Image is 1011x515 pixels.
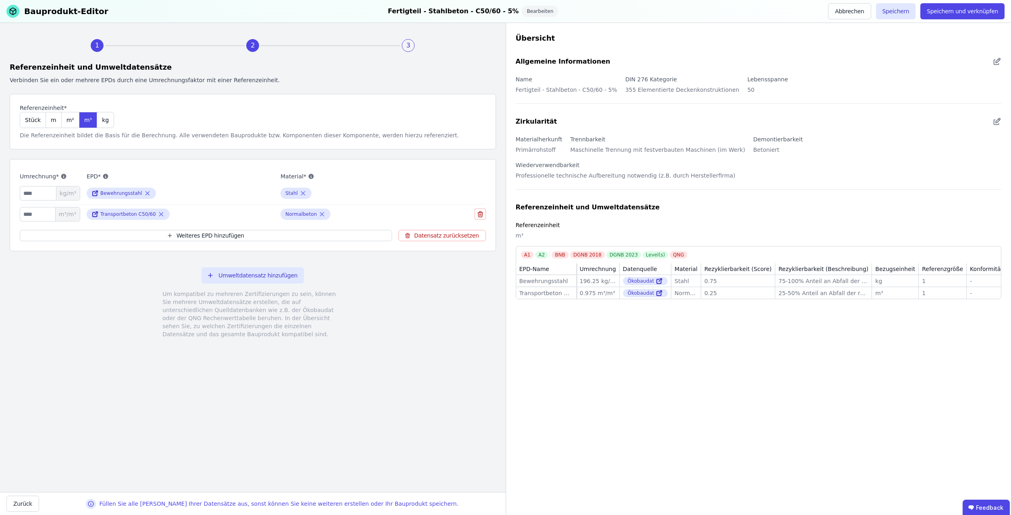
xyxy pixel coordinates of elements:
[10,62,496,73] div: Referenzeinheit und Umweltdatensätze
[402,39,415,52] div: 3
[201,267,304,283] button: Umweltdatensatz hinzufügen
[516,162,580,168] label: Wiederverwendbarkeit
[516,230,1002,246] div: m³
[535,251,548,259] div: A2
[20,104,114,112] label: Referenzeinheit*
[519,277,573,285] div: Bewehrungsstahl
[970,265,1003,273] div: Konformität
[100,211,156,217] div: Transportbeton C50/60
[643,251,668,259] div: Level(s)
[778,265,868,273] div: Rezyklierbarkeit (Beschreibung)
[516,222,560,228] label: Referenzeinheit
[516,136,563,143] label: Materialherkunft
[84,116,92,124] span: m³
[285,211,317,217] div: Normalbeton
[99,500,458,508] div: Füllen Sie alle [PERSON_NAME] Ihrer Datensätze aus, sonst können Sie keine weiteren erstellen ode...
[162,290,343,338] div: Um kompatibel zu mehreren Zertifizierungen zu sein, können Sie mehrere Umweltdatensätze erstellen...
[580,277,616,285] div: 196.25 kg/m³
[623,265,657,273] div: Datenquelle
[875,265,915,273] div: Bezugseinheit
[580,289,616,297] div: 0.975 m³/m³
[20,131,486,139] div: Die Referenzeinheit bildet die Basis für die Berechnung. Alle verwendeten Bauprodukte bzw. Kompon...
[516,76,532,83] label: Name
[570,144,745,160] div: Maschinelle Trennung mit festverbauten Maschinen (im Werk)
[388,6,519,17] div: Fertigteil - Stahlbeton - C50/60 - 5%
[778,277,868,285] div: 75-100% Anteil an Abfall der recycled wird
[552,251,568,259] div: BNB
[753,136,803,143] label: Demontierbarkeit
[55,207,80,221] span: m³/m³
[675,289,698,297] div: Normalbeton
[675,265,698,273] div: Material
[100,190,142,196] div: Bewehrungsstahl
[66,116,74,124] span: m²
[922,277,963,285] div: 1
[606,251,641,259] div: DGNB 2023
[6,496,39,512] button: Zurück
[516,203,660,212] div: Referenzeinheit und Umweltdatensätze
[24,6,108,17] div: Bauprodukt-Editor
[516,84,617,100] div: Fertigteil - Stahlbeton - C50/60 - 5%
[970,289,1003,297] div: -
[828,3,871,19] button: Abbrechen
[704,289,772,297] div: 0.25
[704,265,772,273] div: Rezyklierbarkeit (Score)
[747,84,788,100] div: 50
[875,289,915,297] div: m³
[20,172,80,181] label: Umrechnung*
[625,76,677,83] label: DIN 276 Kategorie
[920,3,1005,19] button: Speichern und verknüpfen
[521,251,534,259] div: A1
[922,265,963,273] div: Referenzgröße
[778,289,868,297] div: 25-50% Anteil an Abfall der recycled wird
[399,230,486,241] button: Datensatz zurücksetzen
[970,277,1003,285] div: -
[623,277,668,285] div: Ökobaudat
[625,84,739,100] div: 355 Elementierte Deckenkonstruktionen
[285,190,298,196] div: Stahl
[519,289,573,297] div: Transportbeton C50/60
[580,265,616,273] div: Umrechnung
[753,144,803,160] div: Betoniert
[623,289,668,297] div: Ökobaudat
[280,172,468,181] label: Material*
[570,136,605,143] label: Trennbarkeit
[704,277,772,285] div: 0.75
[516,144,563,160] div: Primärrohstoff
[570,251,605,259] div: DGNB 2018
[102,116,109,124] span: kg
[91,39,104,52] div: 1
[519,265,549,273] div: EPD-Name
[922,289,963,297] div: 1
[516,57,610,66] div: Allgemeine Informationen
[875,277,915,285] div: kg
[246,39,259,52] div: 2
[876,3,916,19] button: Speichern
[56,186,80,200] span: kg/m³
[10,76,496,84] div: Verbinden Sie ein oder mehrere EPDs durch eine Umrechnungsfaktor mit einer Referenzeinheit.
[747,76,788,83] label: Lebensspanne
[20,230,392,241] button: Weiteres EPD hinzufügen
[516,33,1002,44] div: Übersicht
[522,6,558,17] div: Bearbeiten
[25,116,41,124] span: Stück
[670,251,687,259] div: QNG
[675,277,698,285] div: Stahl
[51,116,56,124] span: m
[516,117,557,126] div: Zirkularität
[516,170,735,186] div: Professionelle technische Aufbereitung notwendig (z.B. durch Herstellerfirma)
